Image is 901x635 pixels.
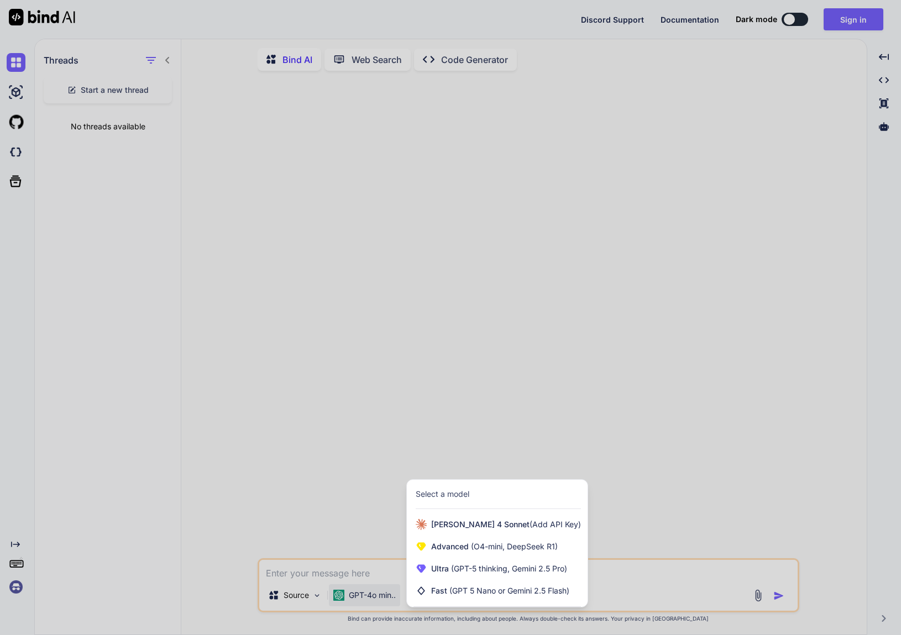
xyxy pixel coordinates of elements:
span: (O4-mini, DeepSeek R1) [469,542,558,551]
div: Select a model [416,489,469,500]
span: Advanced [431,541,558,552]
span: (Add API Key) [530,519,581,529]
span: (GPT 5 Nano or Gemini 2.5 Flash) [449,586,569,595]
span: Ultra [431,563,567,574]
span: [PERSON_NAME] 4 Sonnet [431,519,581,530]
span: Fast [431,585,569,596]
span: (GPT-5 thinking, Gemini 2.5 Pro) [449,564,567,573]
